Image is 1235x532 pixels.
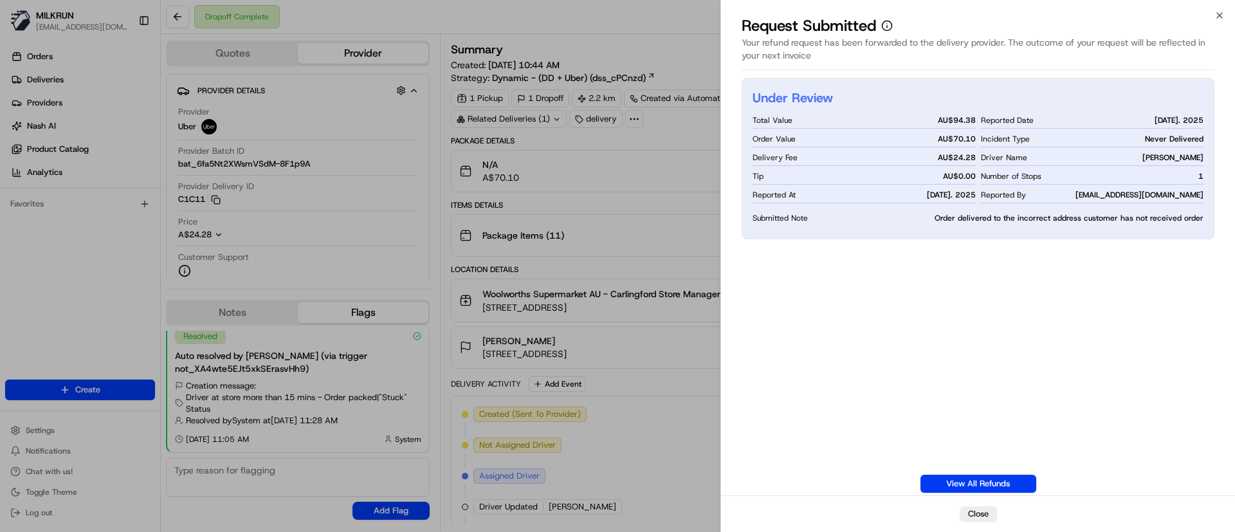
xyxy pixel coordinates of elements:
[938,152,976,163] span: AU$ 24.28
[935,213,1203,223] span: Order delivered to the incorrect address customer has not received order
[927,190,976,200] span: [DATE]. 2025
[981,115,1034,125] span: Reported Date
[1155,115,1203,125] span: [DATE]. 2025
[943,171,976,181] span: AU$ 0.00
[753,171,764,181] span: Tip
[753,190,796,200] span: Reported At
[981,190,1026,200] span: Reported By
[981,171,1041,181] span: Number of Stops
[742,15,876,36] p: Request Submitted
[981,134,1030,144] span: Incident Type
[1075,190,1203,200] span: [EMAIL_ADDRESS][DOMAIN_NAME]
[753,152,798,163] span: Delivery Fee
[1145,134,1203,144] span: Never Delivered
[753,89,833,107] h2: Under Review
[938,115,976,125] span: AU$ 94.38
[753,134,796,144] span: Order Value
[742,36,1214,70] div: Your refund request has been forwarded to the delivery provider. The outcome of your request will...
[1198,171,1203,181] span: 1
[938,134,976,144] span: AU$ 70.10
[1142,152,1203,163] span: [PERSON_NAME]
[960,506,997,522] button: Close
[753,213,929,223] span: Submitted Note
[920,475,1036,493] a: View All Refunds
[753,115,792,125] span: Total Value
[981,152,1027,163] span: Driver Name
